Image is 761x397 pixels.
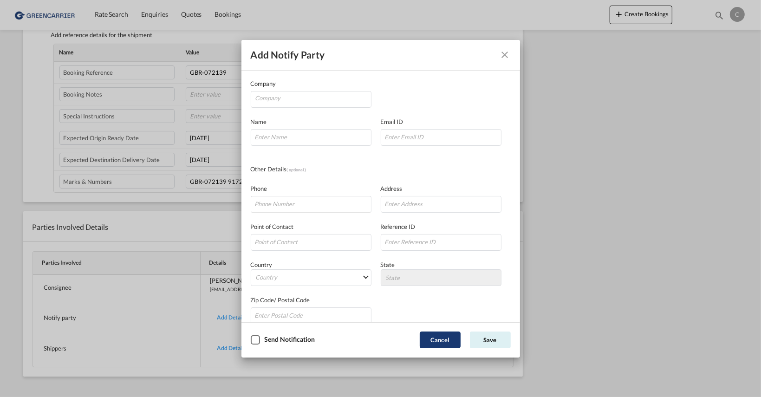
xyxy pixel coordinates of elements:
md-dialog: Company Name Email ... [241,40,520,358]
md-select: State [381,269,501,286]
input: Enter Postal Code [251,307,371,324]
input: Enter Address [381,196,501,213]
input: Enter Reference ID [381,234,501,251]
span: State [381,261,395,268]
span: Email ID [381,118,403,125]
span: Address [381,185,403,192]
input: Company [255,91,371,105]
span: Point of Contact [251,223,294,230]
input: Phone Number [251,196,371,213]
md-icon: Close dialog [500,49,511,60]
md-checkbox: Checkbox No Ink [251,335,315,345]
md-select: Country [251,269,371,286]
span: ( optional ) [287,167,306,172]
span: Reference ID [381,223,416,230]
button: Save [470,332,511,348]
span: Name [251,118,267,125]
input: Point of Contact [251,234,371,251]
div: Send Notification [265,335,315,343]
button: Close dialog [496,46,514,64]
button: Cancel [420,332,461,348]
span: Add Notify Party [251,49,325,60]
span: Phone [251,185,267,192]
input: Enter Email ID [381,129,501,146]
input: Enter Name [251,129,371,146]
span: Country [251,261,273,268]
span: Company [251,80,276,87]
div: Other Details [251,164,381,175]
span: Zip Code/ Postal Code [251,296,310,304]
